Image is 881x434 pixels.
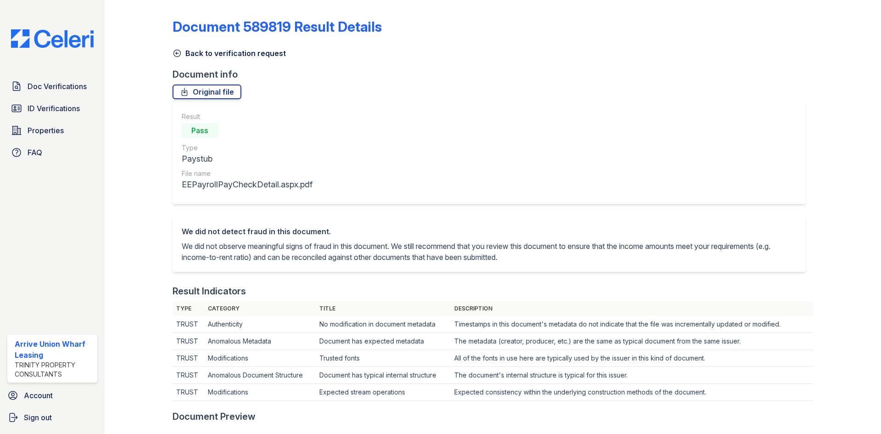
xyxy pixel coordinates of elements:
[182,123,218,138] div: Pass
[28,147,42,158] span: FAQ
[173,48,286,59] a: Back to verification request
[7,99,97,118] a: ID Verifications
[316,333,451,350] td: Document has expected metadata
[182,241,797,263] p: We did not observe meaningful signs of fraud in this document. We still recommend that you review...
[316,367,451,384] td: Document has typical internal structure
[173,350,205,367] td: TRUST
[316,316,451,333] td: No modification in document metadata
[451,367,813,384] td: The document's internal structure is typical for this issuer.
[182,169,312,178] div: File name
[182,152,312,165] div: Paystub
[451,350,813,367] td: All of the fonts in use here are typically used by the issuer in this kind of document.
[173,316,205,333] td: TRUST
[173,18,382,35] a: Document 589819 Result Details
[4,29,101,48] img: CE_Logo_Blue-a8612792a0a2168367f1c8372b55b34899dd931a85d93a1a3d3e32e68fde9ad4.png
[24,412,52,423] span: Sign out
[173,333,205,350] td: TRUST
[7,121,97,140] a: Properties
[28,103,80,114] span: ID Verifications
[316,384,451,401] td: Expected stream operations
[173,68,813,81] div: Document info
[182,226,797,237] div: We did not detect fraud in this document.
[451,316,813,333] td: Timestamps in this document's metadata do not indicate that the file was incrementally updated or...
[316,350,451,367] td: Trusted fonts
[204,350,315,367] td: Modifications
[173,410,256,423] div: Document Preview
[28,125,64,136] span: Properties
[15,338,94,361] div: Arrive Union Wharf Leasing
[173,384,205,401] td: TRUST
[451,384,813,401] td: Expected consistency within the underlying construction methods of the document.
[173,301,205,316] th: Type
[182,143,312,152] div: Type
[204,367,315,384] td: Anomalous Document Structure
[842,397,872,425] iframe: chat widget
[24,390,53,401] span: Account
[173,367,205,384] td: TRUST
[4,386,101,405] a: Account
[204,316,315,333] td: Authenticity
[182,112,312,121] div: Result
[173,85,241,99] a: Original file
[316,301,451,316] th: Title
[4,408,101,427] a: Sign out
[204,301,315,316] th: Category
[451,301,813,316] th: Description
[451,333,813,350] td: The metadata (creator, producer, etc.) are the same as typical document from the same issuer.
[15,361,94,379] div: Trinity Property Consultants
[7,143,97,162] a: FAQ
[173,285,246,298] div: Result Indicators
[28,81,87,92] span: Doc Verifications
[204,333,315,350] td: Anomalous Metadata
[204,384,315,401] td: Modifications
[7,77,97,96] a: Doc Verifications
[182,178,312,191] div: EEPayrollPayCheckDetail.aspx.pdf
